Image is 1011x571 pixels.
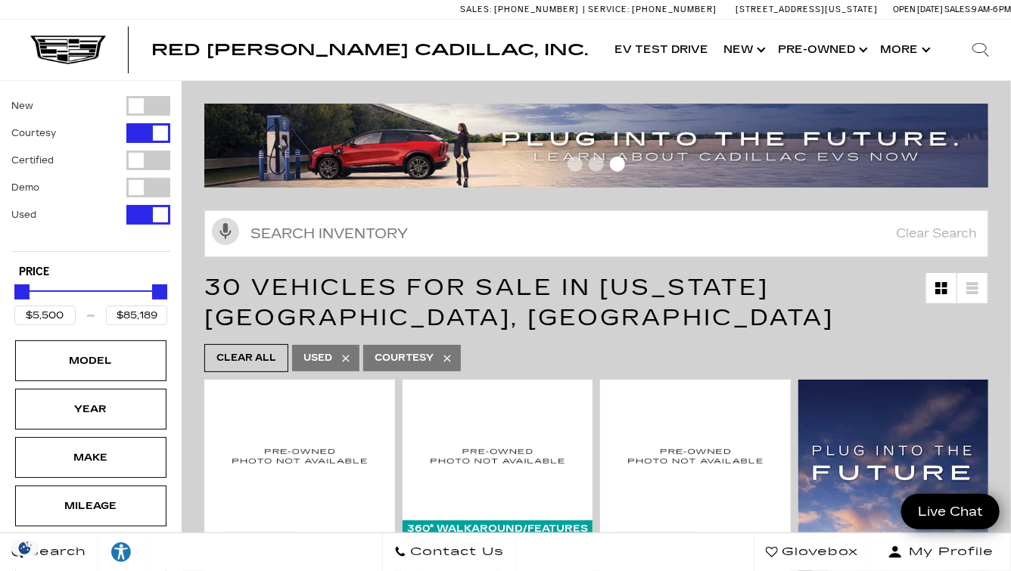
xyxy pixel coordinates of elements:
span: Live Chat [910,503,991,520]
span: Clear All [216,349,276,368]
button: More [873,20,935,80]
span: Sales: [944,5,972,14]
span: Go to slide 2 [589,157,604,172]
a: Red [PERSON_NAME] Cadillac, Inc. [151,42,588,57]
span: [PHONE_NUMBER] [494,5,579,14]
span: Glovebox [778,542,858,563]
h5: Price [19,265,163,279]
div: Minimum Price [14,284,30,299]
a: New [716,20,770,80]
a: Contact Us [382,533,516,571]
a: Service: [PHONE_NUMBER] [583,5,720,14]
svg: Click to toggle on voice search [212,218,239,245]
a: Sales: [PHONE_NUMBER] [460,5,583,14]
div: Filter by Vehicle Type [11,96,170,251]
label: Demo [11,180,39,195]
span: [PHONE_NUMBER] [632,5,717,14]
span: Courtesy [375,349,434,368]
span: Sales: [460,5,492,14]
div: Year [53,401,129,417]
span: Open [DATE] [893,5,943,14]
button: Open user profile menu [870,533,1011,571]
img: Opt-Out Icon [8,540,42,556]
span: Red [PERSON_NAME] Cadillac, Inc. [151,41,588,59]
span: My Profile [903,542,994,563]
div: Maximum Price [152,284,167,299]
a: Explore your accessibility options [98,533,145,571]
button: Compare Vehicle [216,532,306,551]
img: ev-blog-post-banners4 [204,104,988,188]
span: Go to slide 3 [610,157,625,172]
a: [STREET_ADDRESS][US_STATE] [736,5,878,14]
div: Search [950,20,1011,80]
button: Compare Vehicle [611,532,702,551]
span: Used [303,349,332,368]
div: Model [53,352,129,369]
input: Minimum [14,306,76,325]
img: 2014 Cadillac XTS PREM [216,391,384,520]
span: Contact Us [406,542,504,563]
a: Grid View [926,273,957,303]
label: New [11,98,33,113]
input: Search Inventory [204,210,988,257]
span: Service: [588,5,630,14]
input: Maximum [106,306,167,325]
div: Mileage [53,498,129,514]
div: MileageMileage [15,486,166,526]
button: Save Vehicle [757,532,779,560]
label: Certified [11,153,54,168]
div: YearYear [15,389,166,430]
div: MakeMake [15,437,166,478]
span: 9 AM-6 PM [972,5,1011,14]
div: Price [14,279,167,325]
label: Courtesy [11,126,56,141]
button: Save Vehicle [361,532,384,560]
a: EV Test Drive [607,20,716,80]
a: Pre-Owned [770,20,873,80]
span: Search [23,542,86,563]
div: Make [53,449,129,466]
div: 360° WalkAround/Features [403,520,593,537]
label: Used [11,207,36,222]
section: Click to Open Cookie Consent Modal [8,540,42,556]
span: 30 Vehicles for Sale in [US_STATE][GEOGRAPHIC_DATA], [GEOGRAPHIC_DATA] [204,274,834,331]
a: Glovebox [754,533,870,571]
img: 2011 Cadillac DTS Platinum Collection [414,391,582,520]
img: 2020 Cadillac XT4 Premium Luxury [611,391,779,520]
div: Explore your accessibility options [98,541,144,563]
div: ModelModel [15,340,166,381]
img: Cadillac Dark Logo with Cadillac White Text [30,36,106,64]
span: Go to slide 1 [568,157,583,172]
a: Live Chat [901,494,1000,529]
